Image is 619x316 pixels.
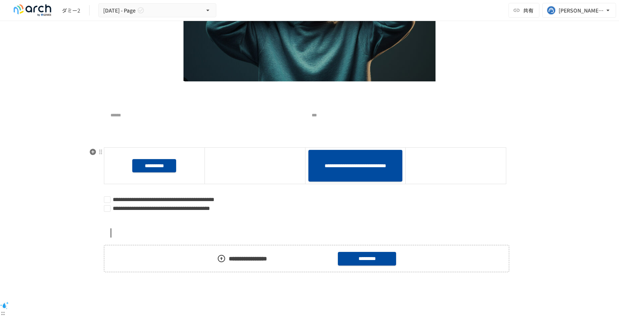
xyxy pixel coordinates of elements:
[62,7,80,14] div: ダミー2
[542,3,616,18] button: [PERSON_NAME][EMAIL_ADDRESS][PERSON_NAME][DOMAIN_NAME]
[98,3,216,18] button: [DATE] - Page
[523,6,534,14] span: 共有
[103,6,136,15] span: [DATE] - Page
[508,3,539,18] button: 共有
[9,4,56,16] img: logo-default@2x-9cf2c760.svg
[559,6,604,15] div: [PERSON_NAME][EMAIL_ADDRESS][PERSON_NAME][DOMAIN_NAME]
